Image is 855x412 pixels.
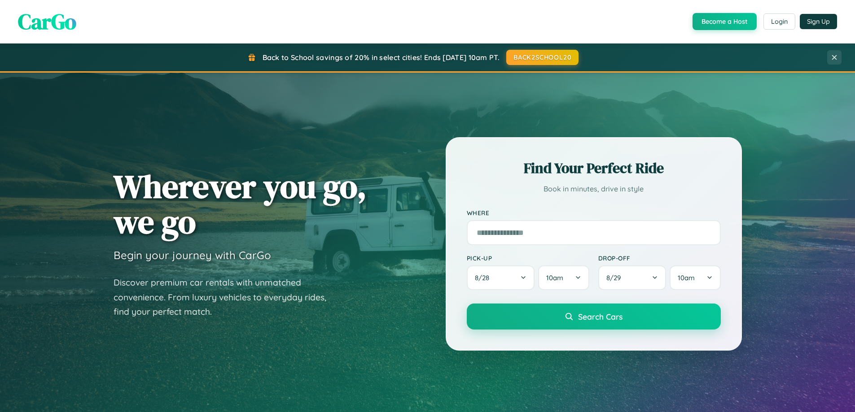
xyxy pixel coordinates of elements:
button: Login [763,13,795,30]
button: Search Cars [467,304,721,330]
button: Sign Up [800,14,837,29]
span: 10am [678,273,695,282]
label: Drop-off [598,254,721,262]
span: 8 / 29 [606,273,625,282]
span: CarGo [18,7,76,36]
label: Where [467,209,721,217]
button: 10am [670,265,720,290]
h1: Wherever you go, we go [114,169,367,239]
button: Become a Host [693,13,757,30]
span: 8 / 28 [475,273,494,282]
button: 8/29 [598,265,666,290]
button: 8/28 [467,265,535,290]
p: Book in minutes, drive in style [467,182,721,195]
span: 10am [546,273,563,282]
label: Pick-up [467,254,589,262]
button: 10am [538,265,589,290]
h3: Begin your journey with CarGo [114,248,271,262]
button: BACK2SCHOOL20 [506,50,579,65]
h2: Find Your Perfect Ride [467,158,721,178]
span: Back to School savings of 20% in select cities! Ends [DATE] 10am PT. [263,53,500,62]
span: Search Cars [578,312,623,321]
p: Discover premium car rentals with unmatched convenience. From luxury vehicles to everyday rides, ... [114,275,338,319]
